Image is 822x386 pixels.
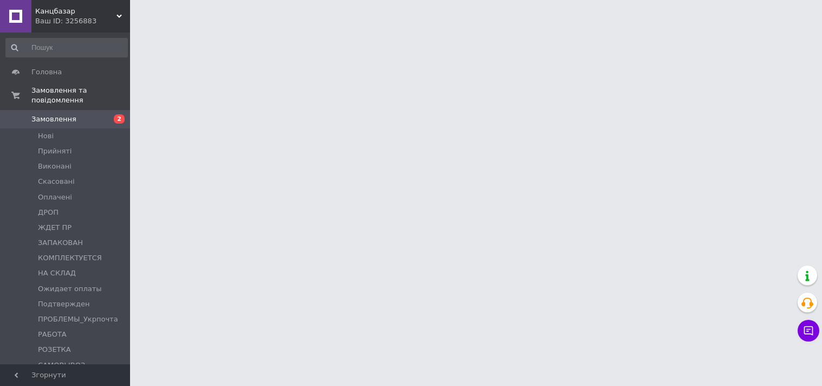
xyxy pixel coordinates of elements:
span: Оплачені [38,192,72,202]
span: Подтвержден [38,299,89,309]
span: ЗАПАКОВАН [38,238,83,248]
span: Виконані [38,162,72,171]
span: Канцбазар [35,7,116,16]
span: РОЗЕТКА [38,345,71,355]
span: Замовлення [31,114,76,124]
span: 2 [114,114,125,124]
input: Пошук [5,38,128,57]
span: САМОВЫВОЗ [38,361,85,370]
span: Прийняті [38,146,72,156]
span: Замовлення та повідомлення [31,86,130,105]
span: РАБОТА [38,330,67,339]
span: НА СКЛАД [38,268,76,278]
span: Головна [31,67,62,77]
span: КОМПЛЕКТУЕТСЯ [38,253,102,263]
span: ПРОБЛЕМЫ_Укрпочта [38,314,118,324]
span: ДРОП [38,208,59,217]
span: Ожидает оплаты [38,284,102,294]
span: ЖДЕТ ПР [38,223,72,233]
div: Ваш ID: 3256883 [35,16,130,26]
span: Нові [38,131,54,141]
span: Скасовані [38,177,75,186]
button: Чат з покупцем [798,320,819,342]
